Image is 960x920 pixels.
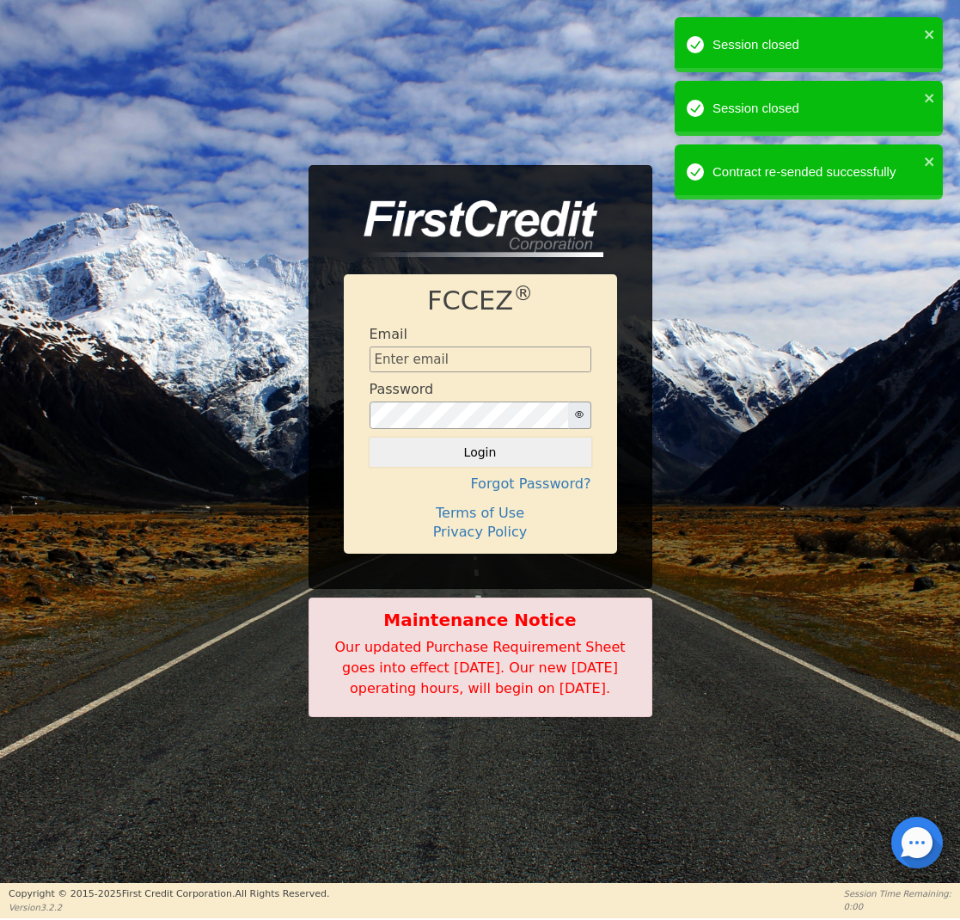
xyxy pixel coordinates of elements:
[318,607,643,633] b: Maintenance Notice
[370,475,591,492] h4: Forgot Password?
[924,24,936,44] button: close
[513,282,533,304] sup: ®
[344,200,603,257] img: logo-CMu_cnol.png
[370,524,591,540] h4: Privacy Policy
[712,99,919,119] div: Session closed
[335,639,626,696] span: Our updated Purchase Requirement Sheet goes into effect [DATE]. Our new [DATE] operating hours, w...
[924,151,936,171] button: close
[370,438,591,467] button: Login
[370,505,591,521] h4: Terms of Use
[370,402,569,429] input: password
[9,887,329,902] p: Copyright © 2015- 2025 First Credit Corporation.
[370,326,407,342] h4: Email
[844,887,951,900] p: Session Time Remaining:
[712,35,919,55] div: Session closed
[235,888,329,899] span: All Rights Reserved.
[370,347,591,372] input: Enter email
[370,381,434,397] h4: Password
[924,88,936,107] button: close
[712,163,919,182] div: Contract re-sended successfully
[9,901,329,914] p: Version 3.2.2
[370,285,591,317] h1: FCCEZ
[844,900,951,913] p: 0:00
